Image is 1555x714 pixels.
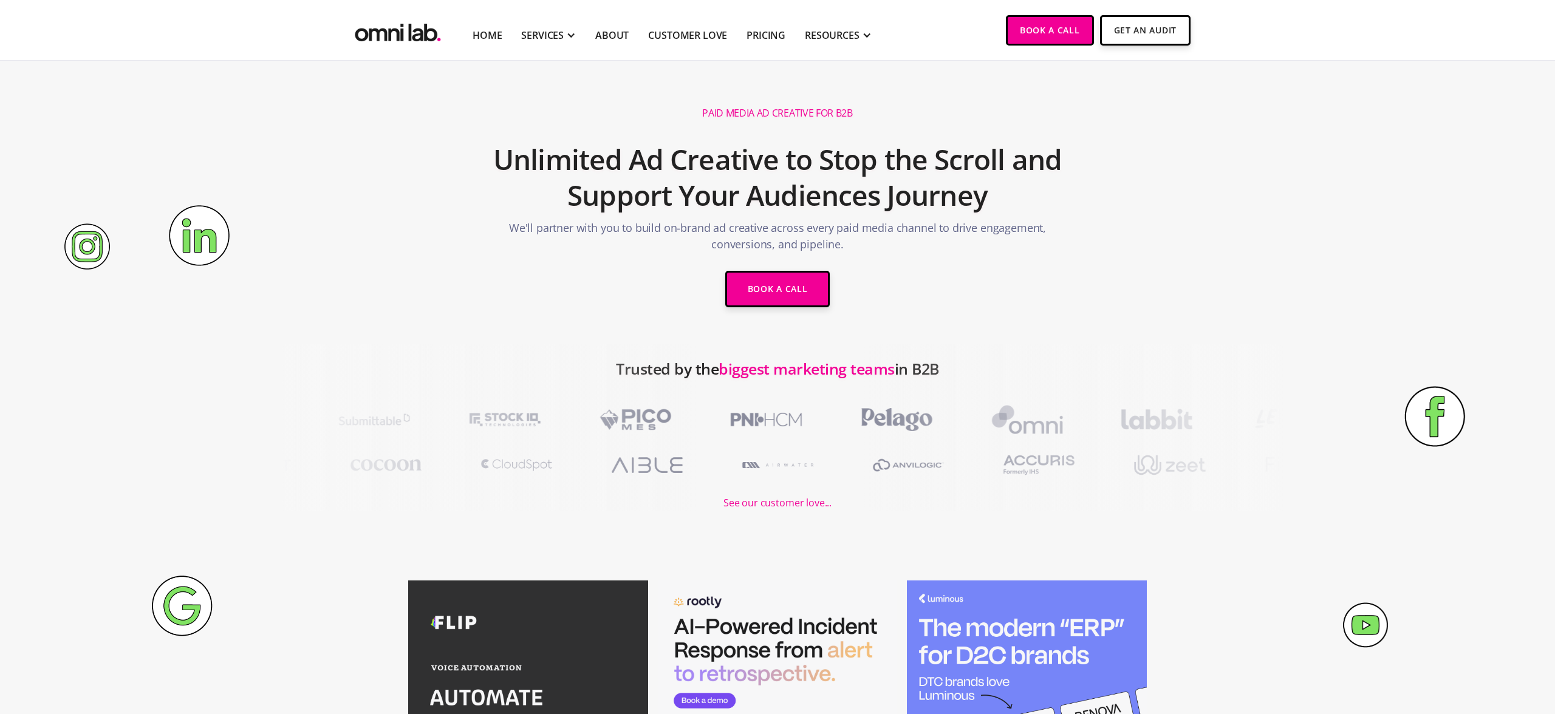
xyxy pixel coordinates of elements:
h2: Unlimited Ad Creative to Stop the Scroll and Support Your Audiences Journey [488,135,1067,220]
h2: Trusted by the in B2B [616,353,939,402]
a: See our customer love... [723,483,832,511]
a: Pricing [747,28,785,42]
div: SERVICES [521,28,564,42]
h1: Paid Media Ad Creative for B2B [702,107,852,120]
a: Book a Call [1006,15,1094,46]
iframe: Chat Widget [1337,574,1555,714]
img: Omni Lab: B2B SaaS Demand Generation Agency [352,15,443,45]
a: Get An Audit [1100,15,1191,46]
a: home [352,15,443,45]
img: Anvilogic [858,447,964,483]
img: A1RWATER [727,447,833,483]
div: See our customer love... [723,495,832,511]
img: Aible [596,447,703,483]
a: About [595,28,629,42]
span: biggest marketing teams [719,358,895,379]
a: Home [473,28,502,42]
img: PelagoHealth [841,402,947,437]
div: RESOURCES [805,28,860,42]
p: We'll partner with you to build on-brand ad creative across every paid media channel to drive eng... [488,220,1067,259]
a: Customer Love [648,28,727,42]
img: PNI [710,402,816,437]
a: Book a Call [725,271,830,307]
